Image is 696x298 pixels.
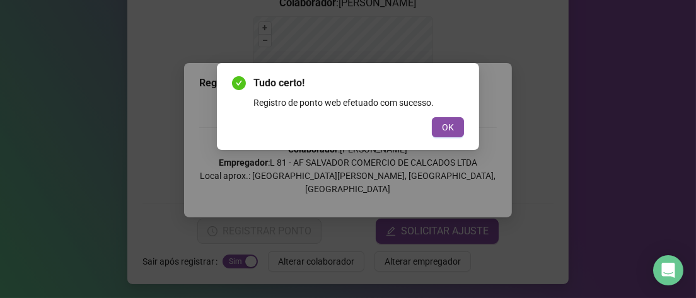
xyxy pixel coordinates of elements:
div: Open Intercom Messenger [653,255,683,285]
button: OK [432,117,464,137]
span: OK [442,120,454,134]
span: check-circle [232,76,246,90]
div: Registro de ponto web efetuado com sucesso. [253,96,464,110]
span: Tudo certo! [253,76,464,91]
